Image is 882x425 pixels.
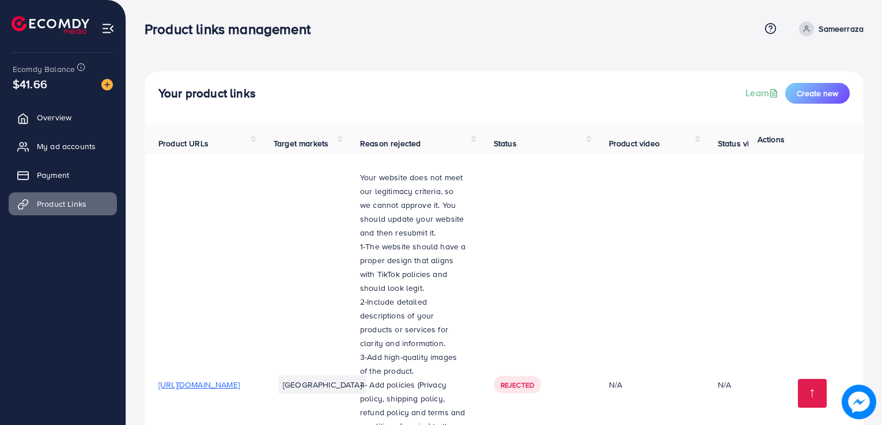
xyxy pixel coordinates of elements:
[101,22,115,35] img: menu
[158,138,209,149] span: Product URLs
[13,63,75,75] span: Ecomdy Balance
[785,83,850,104] button: Create new
[9,135,117,158] a: My ad accounts
[9,164,117,187] a: Payment
[158,86,256,101] h4: Your product links
[9,106,117,129] a: Overview
[360,296,448,349] span: 2-Include detailed descriptions of your products or services for clarity and information.
[145,21,320,37] h3: Product links management
[101,79,113,90] img: image
[745,86,781,100] a: Learn
[794,21,864,36] a: Sameerraza
[360,241,465,294] span: 1-The website should have a proper design that aligns with TikTok policies and should look legit.
[37,112,71,123] span: Overview
[609,379,690,390] div: N/A
[37,198,86,210] span: Product Links
[360,351,457,377] span: 3-Add high-quality images of the product.
[278,375,366,394] li: [GEOGRAPHIC_DATA]
[360,138,421,149] span: Reason rejected
[718,379,731,390] div: N/A
[797,88,838,99] span: Create new
[37,169,69,181] span: Payment
[609,138,660,149] span: Product video
[274,138,328,149] span: Target markets
[12,16,89,34] img: logo
[13,75,47,92] span: $41.66
[758,134,785,145] span: Actions
[718,138,763,149] span: Status video
[842,385,876,419] img: image
[494,138,517,149] span: Status
[360,172,464,238] span: Your website does not meet our legitimacy criteria, so we cannot approve it. You should update yo...
[9,192,117,215] a: Product Links
[501,380,534,390] span: Rejected
[158,379,240,390] span: [URL][DOMAIN_NAME]
[819,22,864,36] p: Sameerraza
[37,141,96,152] span: My ad accounts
